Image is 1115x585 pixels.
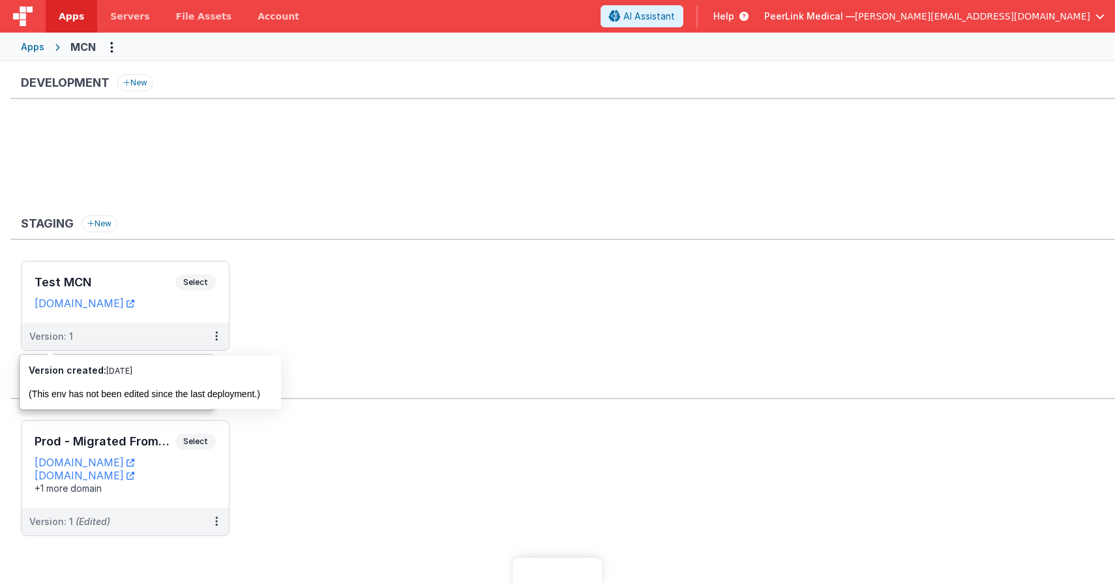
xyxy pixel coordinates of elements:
[29,330,73,343] div: Version: 1
[82,215,117,232] button: New
[110,10,149,23] span: Servers
[176,10,232,23] span: File Assets
[35,482,216,495] div: +1 more domain
[764,10,855,23] span: PeerLink Medical —
[713,10,734,23] span: Help
[601,5,683,27] button: AI Assistant
[513,558,602,585] iframe: Marker.io feedback button
[175,434,216,449] span: Select
[35,297,134,310] a: [DOMAIN_NAME]
[35,456,134,469] a: [DOMAIN_NAME]
[76,516,110,527] span: (Edited)
[70,39,96,55] div: MCN
[21,76,110,89] h3: Development
[21,217,74,230] h3: Staging
[623,10,675,23] span: AI Assistant
[117,74,153,91] button: New
[101,37,122,57] button: Options
[59,10,84,23] span: Apps
[21,40,44,53] div: Apps
[175,275,216,290] span: Select
[35,276,175,289] h3: Test MCN
[106,366,132,376] span: [DATE]
[29,364,273,377] h3: Version created:
[29,387,273,400] li: (This env has not been edited since the last deployment.)
[29,515,110,528] div: Version: 1
[35,469,134,482] a: [DOMAIN_NAME]
[35,435,175,448] h3: Prod - Migrated From "MCN"
[855,10,1090,23] span: [PERSON_NAME][EMAIL_ADDRESS][DOMAIN_NAME]
[764,10,1105,23] button: PeerLink Medical — [PERSON_NAME][EMAIL_ADDRESS][DOMAIN_NAME]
